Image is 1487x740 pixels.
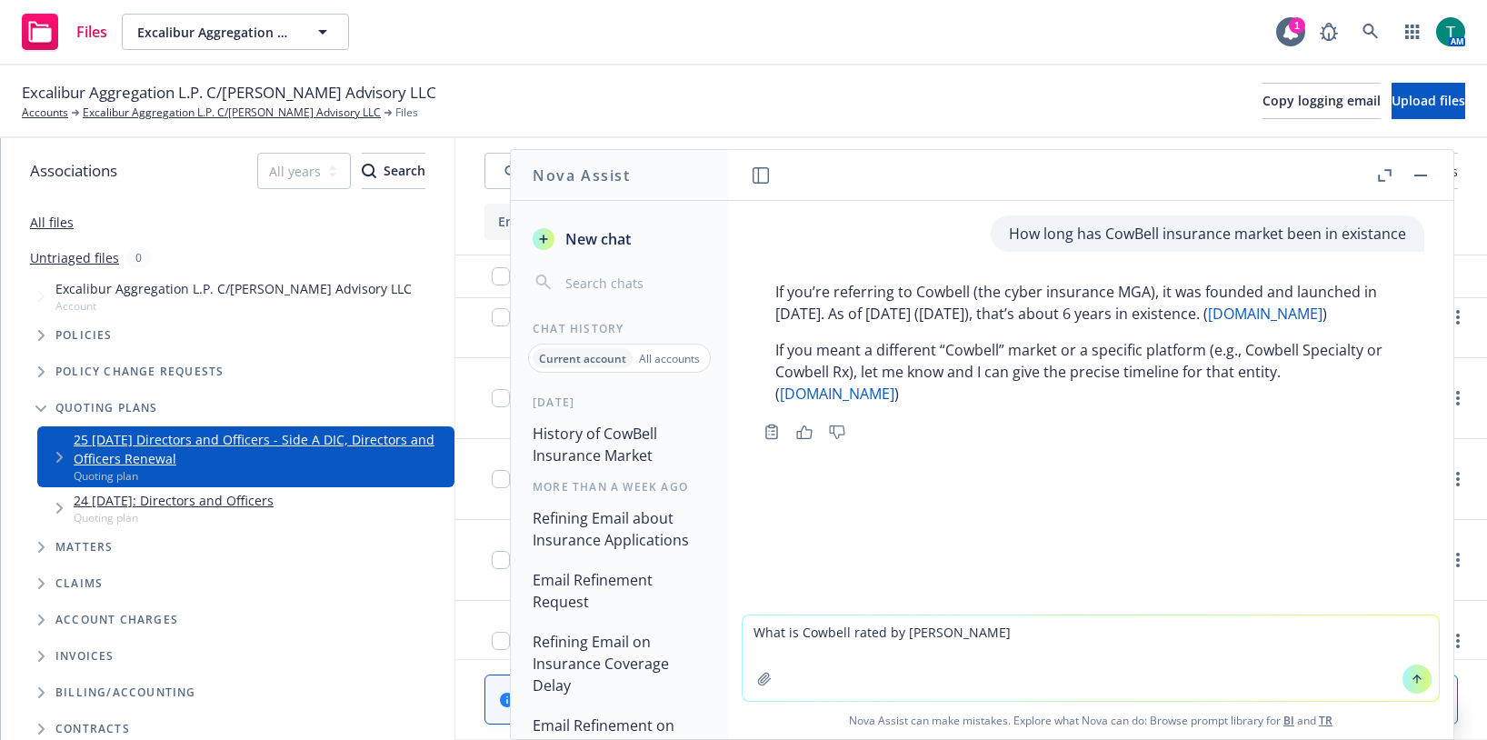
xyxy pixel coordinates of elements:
[74,468,447,484] span: Quoting plan
[735,702,1446,739] span: Nova Assist can make mistakes. Explore what Nova can do: Browse prompt library for and
[562,228,631,250] span: New chat
[525,564,714,618] button: Email Refinement Request
[492,632,510,650] input: Toggle Row Selected
[484,204,584,240] button: Email
[780,384,894,404] a: [DOMAIN_NAME]
[743,615,1439,701] textarea: What is Cowbell rated by [PERSON_NAME]
[1319,713,1332,728] a: TR
[126,247,151,268] div: 0
[492,308,510,326] input: Toggle Row Selected
[484,153,753,189] input: Search by keyword...
[1447,549,1469,571] a: more
[76,25,107,39] span: Files
[775,339,1406,405] p: If you meant a different “Cowbell” market or a specific platform (e.g., Cowbell Specialty or Cowb...
[74,491,274,510] a: 24 [DATE]: Directors and Officers
[511,321,728,336] div: Chat History
[1447,468,1469,490] a: more
[1447,387,1469,409] a: more
[55,687,196,698] span: Billing/Accounting
[1208,304,1322,324] a: [DOMAIN_NAME]
[30,214,74,231] a: All files
[1447,630,1469,652] a: more
[1009,223,1406,245] p: How long has CowBell insurance market been in existance
[1352,14,1389,50] a: Search
[55,724,130,735] span: Contracts
[1311,14,1347,50] a: Report a Bug
[775,281,1406,325] p: If you’re referring to Cowbell (the cyber insurance MGA), it was founded and launched in [DATE]. ...
[1392,92,1465,109] span: Upload files
[492,389,510,407] input: Toggle Row Selected
[1,275,454,675] div: Tree Example
[55,403,158,414] span: Quoting plans
[74,430,447,468] a: 25 [DATE] Directors and Officers - Side A DIC, Directors and Officers Renewal
[55,578,103,589] span: Claims
[362,154,425,188] div: Search
[525,625,714,702] button: Refining Email on Insurance Coverage Delay
[1394,14,1431,50] a: Switch app
[55,330,113,341] span: Policies
[15,6,115,57] a: Files
[55,279,412,298] span: Excalibur Aggregation L.P. C/[PERSON_NAME] Advisory LLC
[137,23,294,42] span: Excalibur Aggregation L.P. C/[PERSON_NAME] Advisory LLC
[511,395,728,410] div: [DATE]
[533,165,631,186] h1: Nova Assist
[395,105,418,121] span: Files
[511,479,728,495] div: More than a week ago
[525,223,714,255] button: New chat
[1289,17,1305,34] div: 1
[525,502,714,556] button: Refining Email about Insurance Applications
[763,424,780,440] svg: Copy to clipboard
[539,351,626,366] p: Current account
[1447,306,1469,328] a: more
[22,81,436,105] span: Excalibur Aggregation L.P. C/[PERSON_NAME] Advisory LLC
[30,159,117,183] span: Associations
[823,419,852,445] button: Thumbs down
[492,551,510,569] input: Toggle Row Selected
[30,248,119,267] a: Untriaged files
[55,651,115,662] span: Invoices
[122,14,349,50] button: Excalibur Aggregation L.P. C/[PERSON_NAME] Advisory LLC
[525,417,714,472] button: History of CowBell Insurance Market
[492,267,510,285] input: Select all
[55,366,224,377] span: Policy change requests
[55,615,178,625] span: Account charges
[1436,17,1465,46] img: photo
[83,105,381,121] a: Excalibur Aggregation L.P. C/[PERSON_NAME] Advisory LLC
[639,351,700,366] p: All accounts
[55,542,113,553] span: Matters
[1262,83,1381,119] button: Copy logging email
[1283,713,1294,728] a: BI
[362,164,376,178] svg: Search
[1262,92,1381,109] span: Copy logging email
[55,298,412,314] span: Account
[562,270,706,295] input: Search chats
[362,153,425,189] button: SearchSearch
[1392,83,1465,119] button: Upload files
[492,470,510,488] input: Toggle Row Selected
[74,510,274,525] span: Quoting plan
[22,105,68,121] a: Accounts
